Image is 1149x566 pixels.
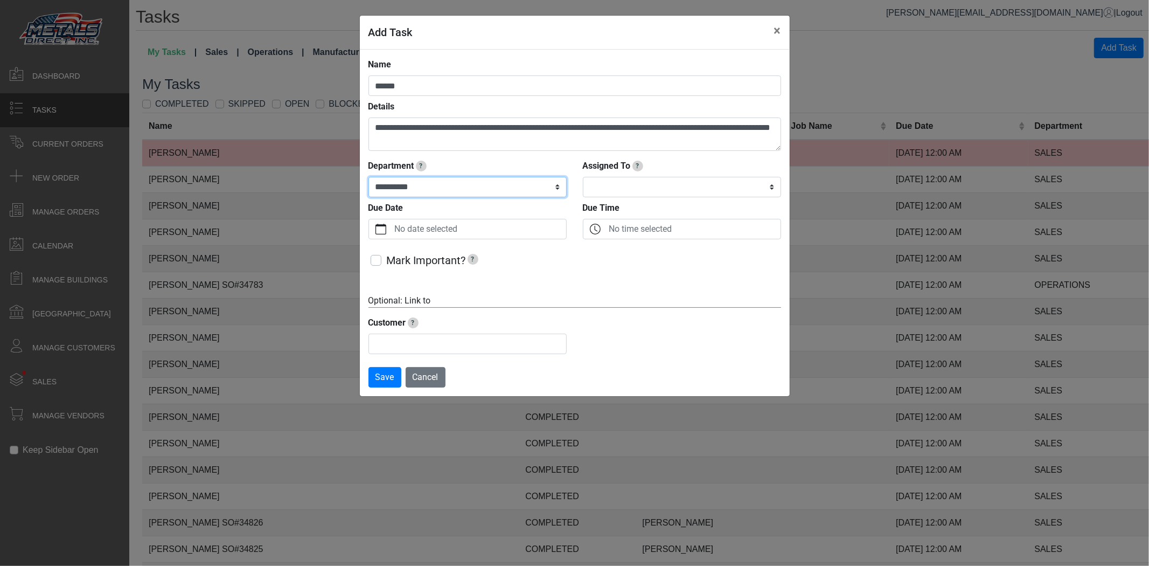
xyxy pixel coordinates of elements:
label: No date selected [393,219,566,239]
span: Marking a task as important will make it show up at the top of task lists [468,254,478,265]
span: Selecting a department will automatically assign to an employee in that department [416,161,427,171]
span: Save [375,372,394,382]
strong: Due Date [368,203,403,213]
svg: calendar [375,224,386,234]
strong: Name [368,59,392,70]
div: Optional: Link to [368,294,781,308]
label: No time selected [607,219,781,239]
strong: Due Time [583,203,620,213]
svg: clock [590,224,601,234]
strong: Customer [368,317,406,328]
span: Start typing to pull up a list of customers. You must select a customer from the list. [408,317,419,328]
button: Save [368,367,401,388]
label: Mark Important? [387,252,480,268]
button: Close [765,16,790,46]
h5: Add Task [368,24,413,40]
button: clock [583,219,607,239]
span: Track who this task is assigned to [632,161,643,171]
strong: Assigned To [583,161,631,171]
strong: Department [368,161,414,171]
button: Cancel [406,367,445,388]
button: calendar [369,219,393,239]
strong: Details [368,101,395,112]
